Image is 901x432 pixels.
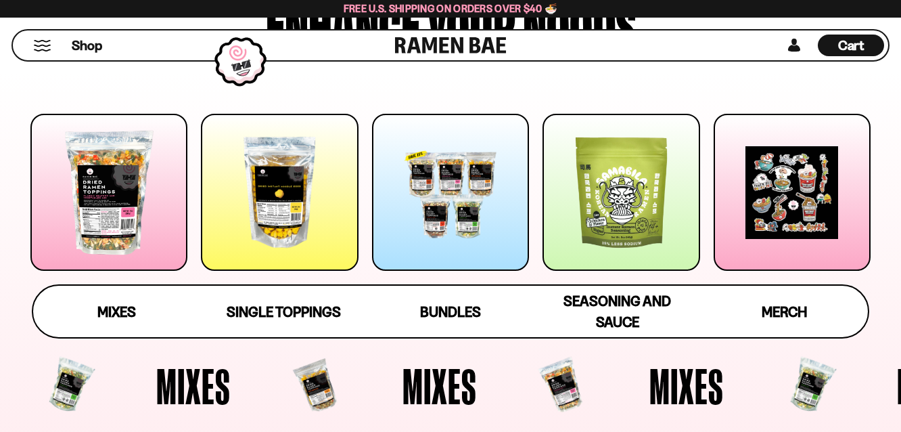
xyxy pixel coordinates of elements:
a: Bundles [367,286,534,337]
span: Mixes [649,361,724,411]
span: Single Toppings [227,303,341,320]
a: Shop [72,35,102,56]
div: Cart [818,30,884,60]
span: Cart [838,37,864,53]
button: Mobile Menu Trigger [33,40,51,51]
a: Merch [701,286,868,337]
span: Mixes [97,303,136,320]
span: Bundles [420,303,481,320]
span: Mixes [402,361,477,411]
span: Seasoning and Sauce [563,293,671,330]
span: Mixes [156,361,231,411]
span: Shop [72,37,102,55]
a: Single Toppings [200,286,367,337]
a: Mixes [33,286,200,337]
span: Merch [762,303,807,320]
a: Seasoning and Sauce [534,286,701,337]
span: Free U.S. Shipping on Orders over $40 🍜 [344,2,558,15]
